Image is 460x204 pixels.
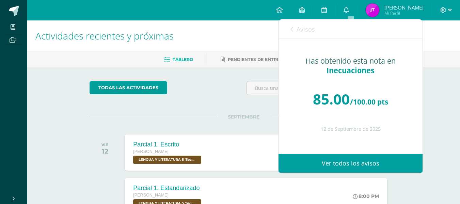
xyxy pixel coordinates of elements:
span: 85.00 [313,89,350,109]
span: /100.00 pts [350,97,388,107]
a: Pendientes de entrega [221,54,286,65]
span: [PERSON_NAME] [133,193,169,198]
span: Avisos [297,25,315,33]
div: Parcial 1. Escrito [133,141,203,148]
a: Tablero [164,54,193,65]
span: [PERSON_NAME] [384,4,424,11]
span: Pendientes de entrega [228,57,286,62]
span: SEPTIEMBRE [217,114,270,120]
input: Busca una actividad próxima aquí... [247,81,397,95]
span: Mi Perfil [384,10,424,16]
span: LENGUA Y LITERATURA 5 'Sección A' [133,156,201,164]
div: 12 de Septiembre de 2025 [292,126,409,132]
img: 5df3695dd98eab3a4dd2b3f75105fc8c.png [366,3,379,17]
div: 8:00 PM [353,193,379,199]
span: Inecuaciones [327,65,375,75]
span: Actividades recientes y próximas [35,29,174,42]
span: Tablero [173,57,193,62]
span: [PERSON_NAME] [133,149,169,154]
a: Ver todos los avisos [279,154,423,173]
div: Has obtenido esta nota en [292,56,409,75]
div: VIE [101,142,108,147]
a: todas las Actividades [90,81,167,94]
div: Parcial 1. Estandarizado [133,185,203,192]
div: 12 [101,147,108,155]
